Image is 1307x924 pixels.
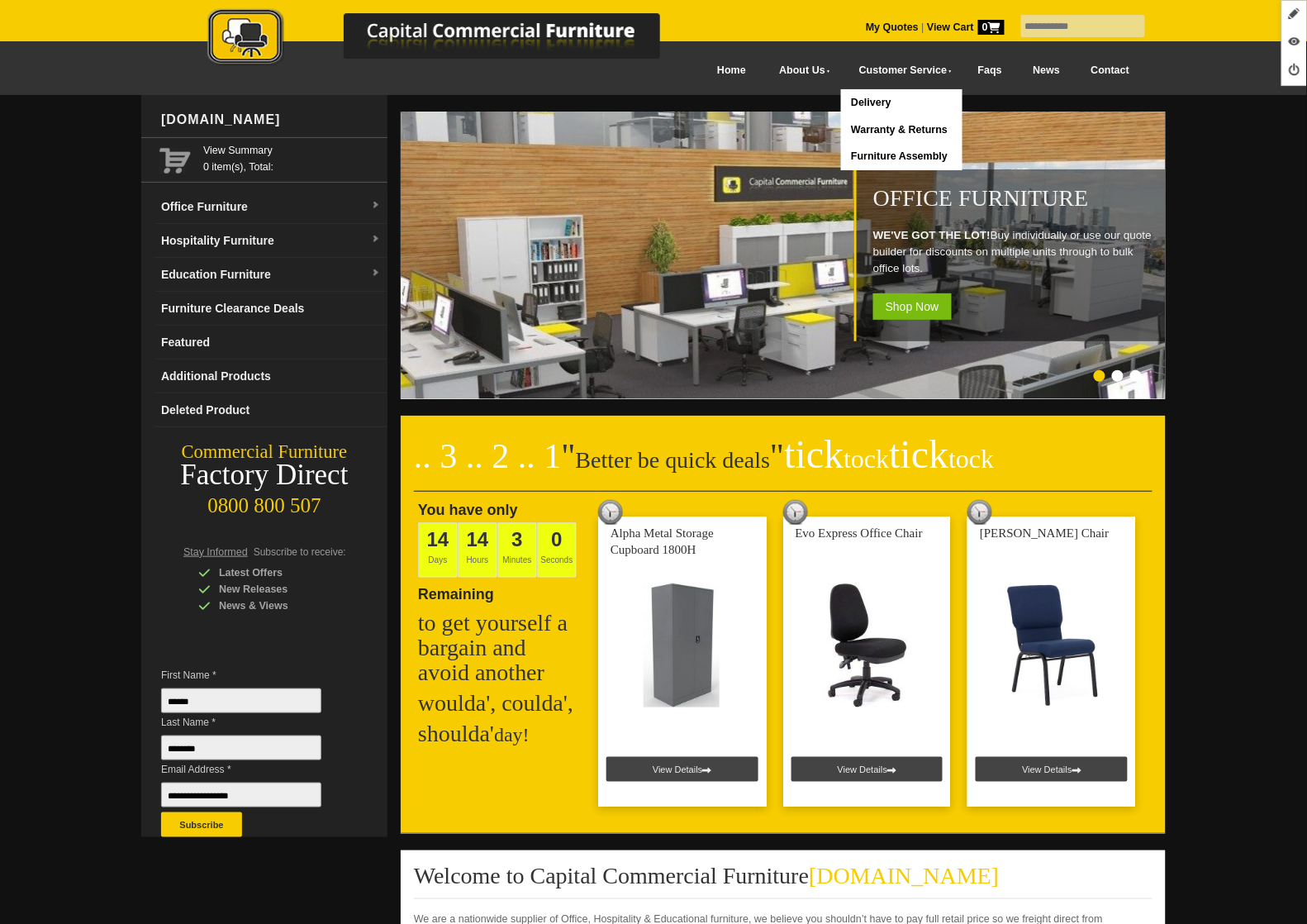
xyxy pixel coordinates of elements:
img: dropdown [371,201,381,211]
span: Minutes [497,522,537,578]
span: " [770,437,994,475]
h2: woulda', coulda', [418,691,583,716]
a: About Us [762,52,841,89]
div: Latest Offers [198,564,355,581]
a: View Summary [203,142,381,159]
span: tick tick [784,432,994,476]
a: Additional Products [154,360,387,393]
strong: View Cart [927,21,1005,33]
div: Commercial Furniture [141,441,387,464]
a: Furniture Assembly [841,143,962,170]
span: Last Name * [161,714,346,731]
input: Email Address * [161,783,321,807]
li: Page dot 2 [1112,370,1124,382]
div: [DOMAIN_NAME] [154,95,387,145]
span: Shop Now [873,293,952,320]
a: My Quotes [866,21,919,33]
a: Faqs [962,52,1018,89]
h2: Better be quick deals [414,442,1153,492]
li: Page dot 1 [1094,370,1105,382]
h2: to get yourself a bargain and avoid another [418,611,583,685]
a: Delivery [841,89,962,117]
span: tock [948,444,994,474]
a: Capital Commercial Furniture Logo [162,8,740,74]
img: dropdown [371,235,381,245]
div: 0800 800 507 [141,486,387,517]
a: Featured [154,326,387,360]
input: First Name * [161,688,321,713]
span: 3 [511,528,522,550]
span: " [562,437,576,475]
img: tick tock deal clock [598,500,623,525]
a: View Cart0 [924,21,1005,33]
input: Last Name * [161,736,321,760]
img: Capital Commercial Furniture Logo [162,8,740,69]
span: Hours [458,522,497,578]
span: Subscribe to receive: [254,546,346,558]
a: Warranty & Returns [841,117,962,144]
a: Deleted Product [154,393,387,427]
button: Subscribe [161,812,242,837]
h2: Welcome to Capital Commercial Furniture [414,864,1153,899]
img: dropdown [371,269,381,279]
span: 14 [467,528,489,550]
img: Office Furniture [401,112,1169,399]
span: Email Address * [161,761,346,778]
span: 0 item(s), Total: [203,142,381,173]
img: tick tock deal clock [967,500,992,525]
span: day! [494,724,530,745]
span: 0 [978,20,1005,35]
a: Furniture Clearance Deals [154,292,387,326]
li: Page dot 3 [1130,370,1142,382]
span: First Name * [161,667,346,683]
span: Days [418,522,458,578]
img: tick tock deal clock [783,500,808,525]
div: New Releases [198,581,355,598]
span: tock [844,444,889,474]
a: Customer Service [841,52,962,89]
div: News & Views [198,598,355,614]
span: [DOMAIN_NAME] [809,863,999,888]
a: Education Furnituredropdown [154,258,387,292]
a: News [1018,52,1076,89]
span: 0 [551,528,562,550]
span: Remaining [418,579,494,603]
a: Office Furnituredropdown [154,190,387,224]
h1: Office Furniture [873,186,1157,211]
a: Hospitality Furnituredropdown [154,224,387,258]
span: Stay Informed [183,546,248,558]
span: .. 3 .. 2 .. 1 [414,437,562,475]
strong: WE'VE GOT THE LOT! [873,229,991,241]
div: Factory Direct [141,464,387,487]
a: Office Furniture WE'VE GOT THE LOT!Buy individually or use our quote builder for discounts on mul... [401,390,1169,402]
a: Contact [1076,52,1145,89]
span: Seconds [537,522,577,578]
span: 14 [427,528,449,550]
span: You have only [418,502,518,518]
h2: shoulda' [418,722,583,747]
p: Buy individually or use our quote builder for discounts on multiple units through to bulk office ... [873,227,1157,277]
